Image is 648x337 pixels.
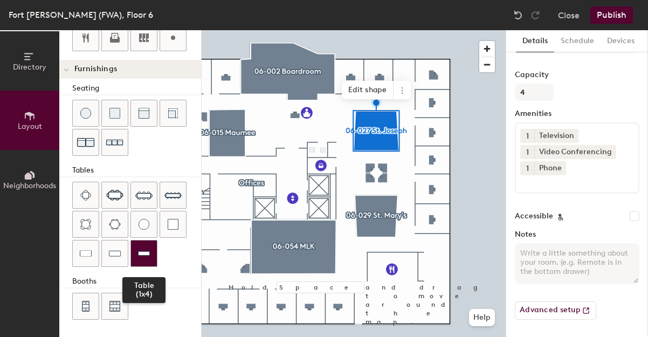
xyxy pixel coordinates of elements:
[160,100,187,127] button: Couch (corner)
[520,129,534,143] button: 1
[130,240,157,267] button: Table (1x4)Table (1x4)
[13,63,46,72] span: Directory
[601,30,641,52] button: Devices
[81,301,91,312] img: Four seat booth
[534,145,616,159] div: Video Conferencing
[139,108,149,119] img: Couch (middle)
[3,181,56,190] span: Neighborhoods
[515,109,639,118] label: Amenities
[109,301,120,312] img: Six seat booth
[72,129,99,156] button: Couch (x2)
[72,100,99,127] button: Stool
[101,100,128,127] button: Cushion
[101,293,128,320] button: Six seat booth
[72,293,99,320] button: Four seat booth
[554,30,601,52] button: Schedule
[160,211,187,238] button: Table (1x1)
[138,248,150,259] img: Table (1x4)
[80,248,92,259] img: Table (1x2)
[74,65,117,73] span: Furnishings
[72,276,201,287] div: Booths
[18,122,42,131] span: Layout
[515,301,596,320] button: Advanced setup
[513,10,523,20] img: Undo
[106,134,123,151] img: Couch (x3)
[80,108,91,119] img: Stool
[130,211,157,238] button: Table (round)
[168,108,178,119] img: Couch (corner)
[516,30,554,52] button: Details
[526,147,529,158] span: 1
[109,248,121,259] img: Table (1x3)
[101,182,128,209] button: Six seat table
[515,230,639,239] label: Notes
[342,81,394,99] span: Edit shape
[72,164,201,176] div: Tables
[520,161,534,175] button: 1
[72,240,99,267] button: Table (1x2)
[101,211,128,238] button: Six seat round table
[109,219,121,230] img: Six seat round table
[72,211,99,238] button: Four seat round table
[109,108,120,119] img: Cushion
[9,8,153,22] div: Fort [PERSON_NAME] (FWA), Floor 6
[72,182,99,209] button: Four seat table
[139,219,149,230] img: Table (round)
[164,187,182,204] img: Ten seat table
[101,240,128,267] button: Table (1x3)
[106,190,123,201] img: Six seat table
[130,100,157,127] button: Couch (middle)
[590,6,633,24] button: Publish
[80,190,91,201] img: Four seat table
[534,129,578,143] div: Television
[526,130,529,142] span: 1
[530,10,541,20] img: Redo
[520,145,534,159] button: 1
[77,134,94,151] img: Couch (x2)
[515,71,639,79] label: Capacity
[515,212,553,221] label: Accessible
[160,182,187,209] button: Ten seat table
[469,309,495,326] button: Help
[558,6,580,24] button: Close
[526,163,529,174] span: 1
[72,82,201,94] div: Seating
[135,187,153,204] img: Eight seat table
[534,161,566,175] div: Phone
[130,182,157,209] button: Eight seat table
[101,129,128,156] button: Couch (x3)
[168,219,178,230] img: Table (1x1)
[80,219,91,230] img: Four seat round table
